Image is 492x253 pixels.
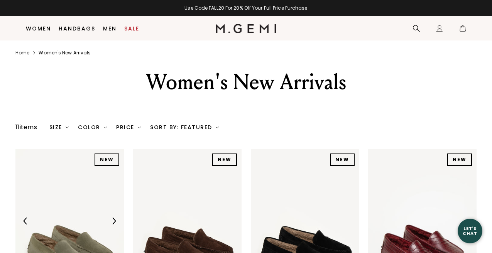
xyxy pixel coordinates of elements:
[66,126,69,129] img: chevron-down.svg
[212,153,237,166] div: NEW
[15,50,29,56] a: Home
[59,25,95,32] a: Handbags
[150,124,219,130] div: Sort By: Featured
[22,218,29,224] img: Previous Arrow
[103,25,117,32] a: Men
[95,153,119,166] div: NEW
[103,68,389,96] div: Women's New Arrivals
[216,126,219,129] img: chevron-down.svg
[124,25,139,32] a: Sale
[216,24,276,33] img: M.Gemi
[39,50,91,56] a: Women's new arrivals
[26,25,51,32] a: Women
[458,226,482,236] div: Let's Chat
[15,123,37,132] div: 11 items
[110,218,117,224] img: Next Arrow
[78,124,107,130] div: Color
[447,153,472,166] div: NEW
[116,124,141,130] div: Price
[104,126,107,129] img: chevron-down.svg
[49,124,69,130] div: Size
[330,153,355,166] div: NEW
[138,126,141,129] img: chevron-down.svg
